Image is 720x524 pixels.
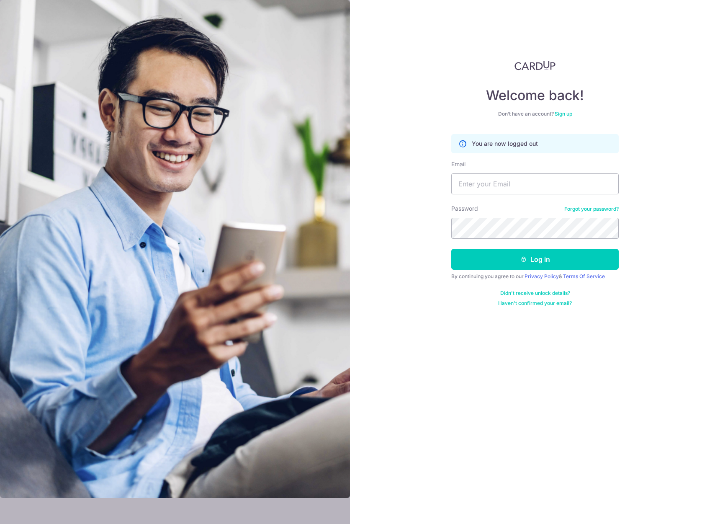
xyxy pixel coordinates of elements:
[498,300,572,307] a: Haven't confirmed your email?
[564,206,619,212] a: Forgot your password?
[451,273,619,280] div: By continuing you agree to our &
[555,111,572,117] a: Sign up
[451,173,619,194] input: Enter your Email
[500,290,570,297] a: Didn't receive unlock details?
[451,204,478,213] label: Password
[525,273,559,279] a: Privacy Policy
[472,139,538,148] p: You are now logged out
[451,160,465,168] label: Email
[514,60,555,70] img: CardUp Logo
[563,273,605,279] a: Terms Of Service
[451,249,619,270] button: Log in
[451,111,619,117] div: Don’t have an account?
[451,87,619,104] h4: Welcome back!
